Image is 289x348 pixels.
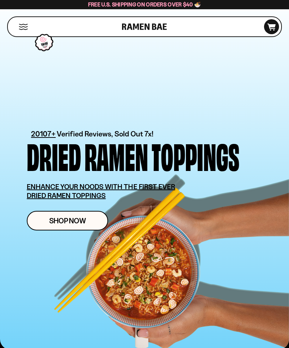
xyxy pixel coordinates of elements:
span: Verified Reviews, Sold Out 7x! [57,129,153,138]
div: Dried [27,139,81,172]
button: Mobile Menu Trigger [19,24,28,30]
div: Toppings [152,139,239,172]
u: ENHANCE YOUR NOODS WITH THE FIRST EVER DRIED RAMEN TOPPINGS [27,182,175,200]
span: Free U.S. Shipping on Orders over $40 🍜 [88,1,201,8]
a: Shop Now [27,211,108,230]
span: Shop Now [49,217,86,224]
div: Ramen [85,139,148,172]
span: 20107+ [31,128,56,139]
